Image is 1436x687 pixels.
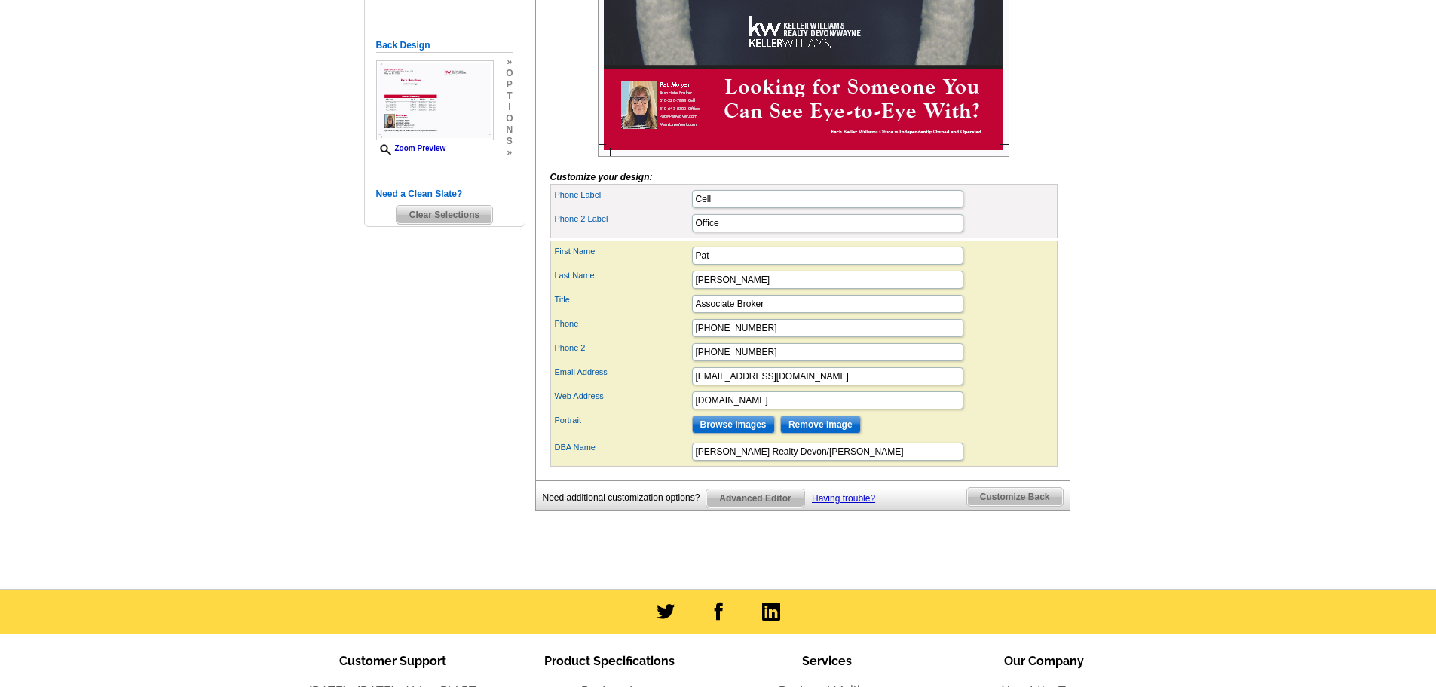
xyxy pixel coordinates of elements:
[555,342,690,354] label: Phone 2
[780,416,861,434] input: Remove Image
[506,124,513,136] span: n
[376,38,513,53] h5: Back Design
[506,68,513,79] span: o
[543,489,706,508] div: Need additional customization options?
[397,206,492,224] span: Clear Selections
[506,90,513,102] span: t
[506,57,513,68] span: »
[802,654,852,668] span: Services
[1004,654,1084,668] span: Our Company
[555,366,690,379] label: Email Address
[555,189,690,201] label: Phone Label
[1134,336,1436,687] iframe: LiveChat chat widget
[555,390,690,403] label: Web Address
[555,441,690,454] label: DBA Name
[506,136,513,147] span: s
[706,489,804,508] a: Advanced Editor
[555,245,690,258] label: First Name
[376,60,494,140] img: Z18892361_00001_2.jpg
[812,493,875,504] a: Having trouble?
[555,269,690,282] label: Last Name
[550,172,653,182] i: Customize your design:
[339,654,446,668] span: Customer Support
[506,113,513,124] span: o
[555,213,690,225] label: Phone 2 Label
[506,79,513,90] span: p
[555,317,690,330] label: Phone
[506,147,513,158] span: »
[555,414,690,427] label: Portrait
[506,102,513,113] span: i
[555,293,690,306] label: Title
[376,144,446,152] a: Zoom Preview
[706,489,804,508] span: Advanced Editor
[692,416,775,434] input: Browse Images
[544,654,675,668] span: Product Specifications
[376,187,513,201] h5: Need a Clean Slate?
[967,488,1063,506] span: Customize Back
